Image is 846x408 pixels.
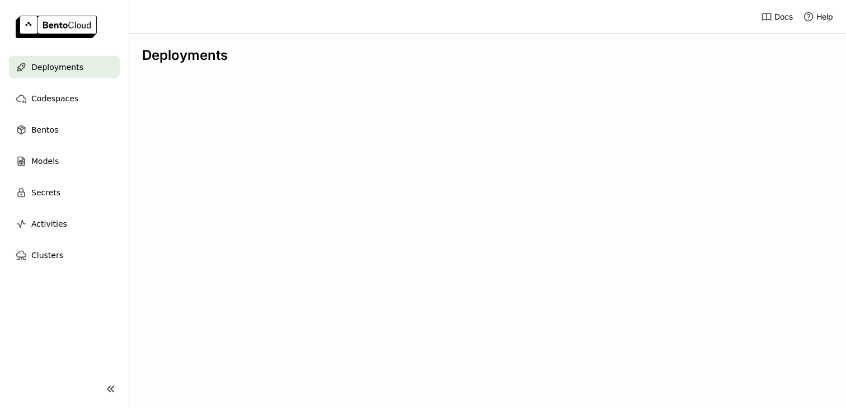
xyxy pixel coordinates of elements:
div: Deployments [142,47,833,64]
span: Clusters [31,248,63,262]
a: Clusters [9,244,120,266]
span: Models [31,154,59,168]
a: Activities [9,213,120,235]
span: Secrets [31,186,60,199]
span: Bentos [31,123,58,137]
div: Help [803,11,833,22]
span: Codespaces [31,92,78,105]
span: Help [816,12,833,22]
a: Bentos [9,119,120,141]
a: Models [9,150,120,172]
span: Activities [31,217,67,231]
img: logo [16,16,97,38]
a: Secrets [9,181,120,204]
span: Deployments [31,60,83,74]
span: Docs [774,12,793,22]
a: Docs [761,11,793,22]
